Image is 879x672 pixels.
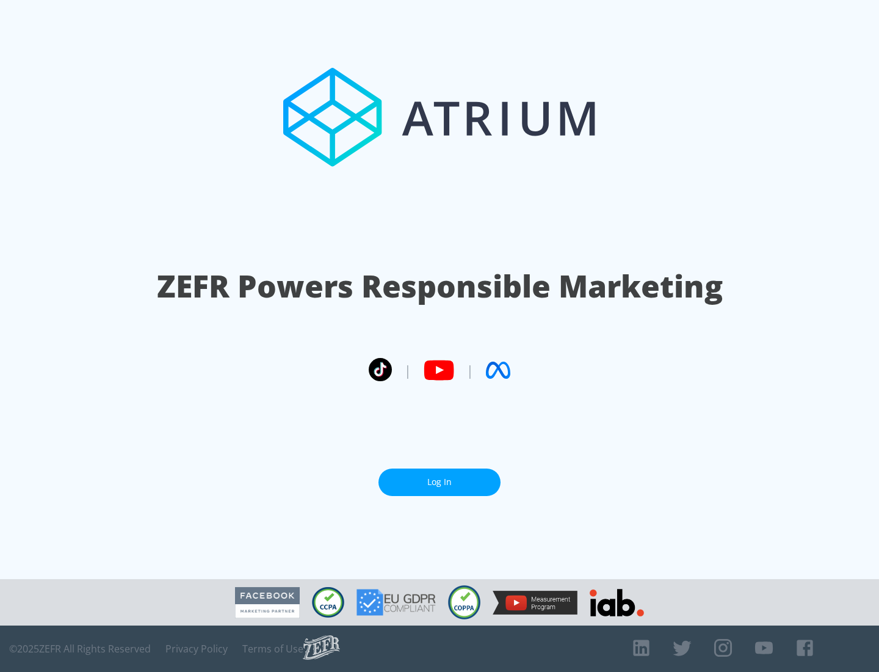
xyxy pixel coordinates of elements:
img: IAB [590,589,644,616]
span: © 2025 ZEFR All Rights Reserved [9,643,151,655]
a: Log In [378,469,501,496]
a: Privacy Policy [165,643,228,655]
h1: ZEFR Powers Responsible Marketing [157,265,723,307]
img: COPPA Compliant [448,585,480,619]
a: Terms of Use [242,643,303,655]
span: | [404,361,411,379]
img: GDPR Compliant [356,589,436,616]
span: | [466,361,474,379]
img: CCPA Compliant [312,587,344,618]
img: Facebook Marketing Partner [235,587,300,618]
img: YouTube Measurement Program [493,591,577,615]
